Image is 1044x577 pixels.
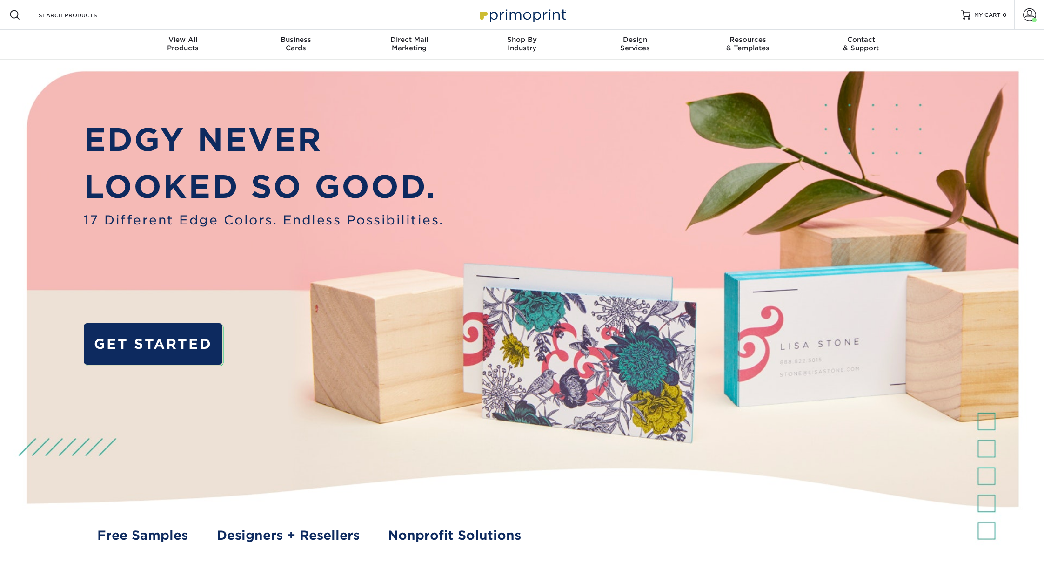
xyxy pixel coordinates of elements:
a: Contact& Support [804,30,917,60]
div: Industry [466,35,579,52]
a: DesignServices [578,30,691,60]
a: View AllProducts [127,30,240,60]
a: BusinessCards [240,30,353,60]
img: Primoprint [475,5,569,25]
div: Marketing [353,35,466,52]
span: Contact [804,35,917,44]
a: Direct MailMarketing [353,30,466,60]
a: Shop ByIndustry [466,30,579,60]
span: Design [578,35,691,44]
span: 17 Different Edge Colors. Endless Possibilities. [84,210,444,229]
div: Cards [240,35,353,52]
span: 0 [1003,12,1007,18]
span: Shop By [466,35,579,44]
a: GET STARTED [84,323,223,365]
p: LOOKED SO GOOD. [84,163,444,210]
span: View All [127,35,240,44]
a: Designers + Resellers [217,526,360,544]
a: Nonprofit Solutions [388,526,521,544]
a: Resources& Templates [691,30,804,60]
a: Free Samples [97,526,188,544]
div: & Support [804,35,917,52]
input: SEARCH PRODUCTS..... [38,9,128,20]
div: Services [578,35,691,52]
span: Resources [691,35,804,44]
p: EDGY NEVER [84,116,444,163]
span: Business [240,35,353,44]
div: Products [127,35,240,52]
div: & Templates [691,35,804,52]
span: MY CART [974,11,1001,19]
span: Direct Mail [353,35,466,44]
